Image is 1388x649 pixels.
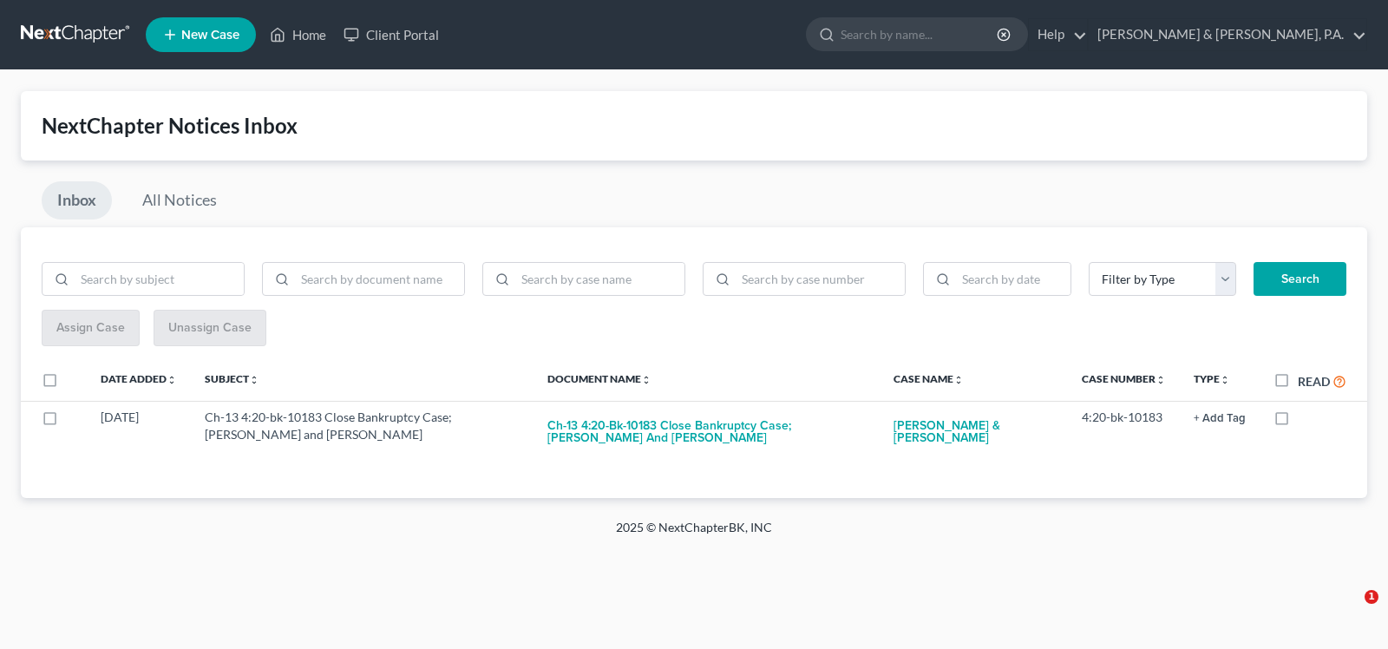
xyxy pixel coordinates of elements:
i: unfold_more [1220,375,1230,385]
a: Client Portal [335,19,448,50]
a: Typeunfold_more [1194,372,1230,385]
a: [PERSON_NAME] & [PERSON_NAME] [894,409,1054,456]
td: Ch-13 4:20-bk-10183 Close Bankruptcy Case; [PERSON_NAME] and [PERSON_NAME] [191,401,534,463]
a: [PERSON_NAME] & [PERSON_NAME], P.A. [1089,19,1366,50]
button: + Add Tag [1194,413,1246,424]
i: unfold_more [1156,375,1166,385]
a: Case Nameunfold_more [894,372,964,385]
input: Search by case number [736,263,905,296]
div: NextChapter Notices Inbox [42,112,1346,140]
span: New Case [181,29,239,42]
iframe: Intercom live chat [1329,590,1371,632]
a: Home [261,19,335,50]
i: unfold_more [249,375,259,385]
div: 2025 © NextChapterBK, INC [200,519,1188,550]
a: Date Addedunfold_more [101,372,177,385]
a: Subjectunfold_more [205,372,259,385]
label: Read [1298,372,1330,390]
td: [DATE] [87,401,191,463]
i: unfold_more [953,375,964,385]
span: 1 [1365,590,1378,604]
input: Search by name... [841,18,999,50]
button: Ch-13 4:20-bk-10183 Close Bankruptcy Case; [PERSON_NAME] and [PERSON_NAME] [547,409,866,456]
input: Search by case name [515,263,684,296]
input: Search by subject [75,263,244,296]
button: Search [1254,262,1346,297]
a: Document Nameunfold_more [547,372,651,385]
a: All Notices [127,181,232,220]
i: unfold_more [167,375,177,385]
td: 4:20-bk-10183 [1068,401,1180,463]
i: unfold_more [641,375,651,385]
a: + Add Tag [1194,409,1246,426]
input: Search by document name [295,263,464,296]
a: Help [1029,19,1087,50]
a: Inbox [42,181,112,220]
a: Case Numberunfold_more [1082,372,1166,385]
input: Search by date [956,263,1070,296]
